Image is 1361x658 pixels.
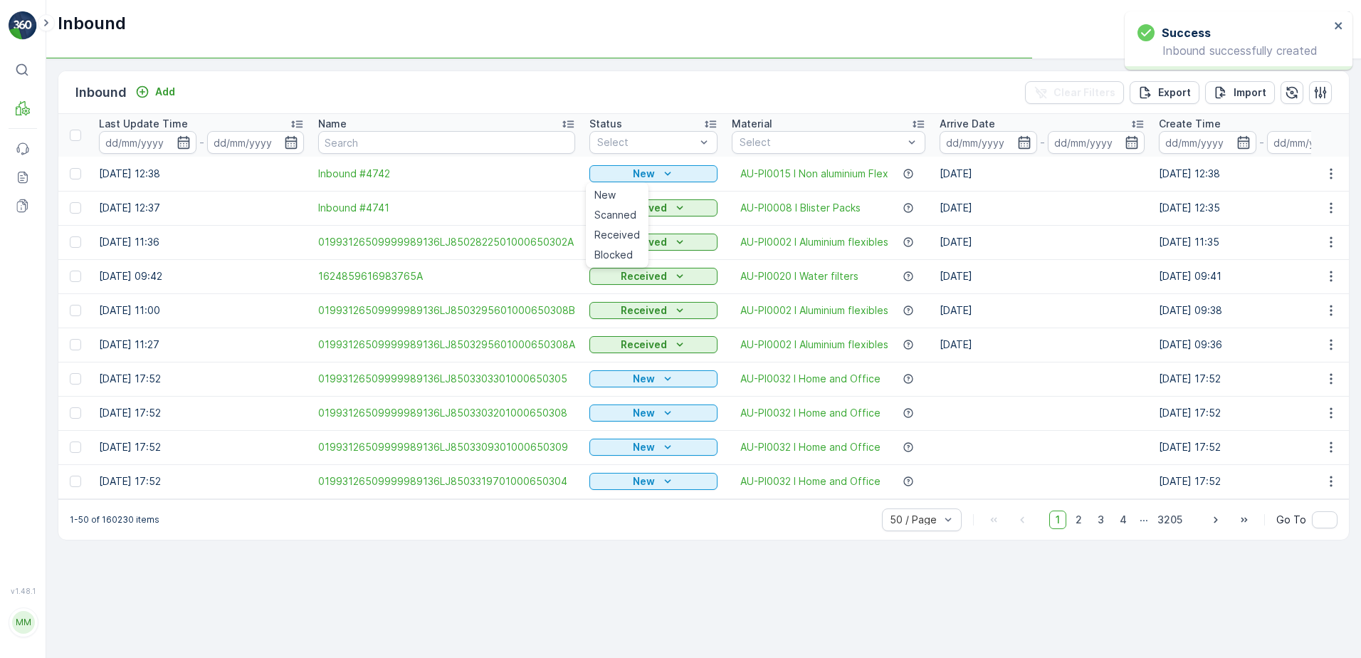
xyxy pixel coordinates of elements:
span: Last Weight : [12,351,80,363]
td: [DATE] 17:52 [92,430,311,464]
p: Name [318,117,347,131]
a: Inbound #4741 [318,201,575,215]
div: Toggle Row Selected [70,373,81,385]
div: Toggle Row Selected [70,271,81,282]
td: [DATE] 09:42 [92,259,311,293]
span: 01993126509999989136LJ8502822501000650302A [47,234,304,246]
a: AU-PI0002 I Aluminium flexibles [740,303,888,318]
a: 01993126509999989136LJ8503303301000650305 [318,372,575,386]
span: v 1.48.1 [9,587,37,595]
div: Toggle Row Selected [70,168,81,179]
p: Clear Filters [1053,85,1115,100]
a: AU-PI0002 I Aluminium flexibles [740,338,888,352]
span: New [594,188,616,202]
p: Export [1158,85,1191,100]
p: Import [1234,85,1266,100]
p: Material [732,117,772,131]
button: Received [589,199,718,216]
a: AU-PI0032 I Home and Office [740,372,881,386]
span: 0 kg [80,351,101,363]
a: AU-PI0032 I Home and Office [740,474,881,489]
button: MM [9,598,37,647]
a: 01993126509999989136LJ8503295601000650308A [318,338,575,352]
img: logo [9,11,37,40]
p: Add [155,85,175,99]
td: [DATE] [932,259,1152,293]
a: 01993126509999989136LJ8503309301000650309 [318,440,575,454]
td: [DATE] 12:37 [92,191,311,225]
input: dd/mm/yyyy [1048,131,1145,154]
input: dd/mm/yyyy [1159,131,1256,154]
span: 4 [1113,511,1133,529]
div: Toggle Row Selected [70,339,81,350]
div: MM [12,611,35,634]
p: ... [1140,511,1148,529]
span: Scanned [594,208,636,222]
td: [DATE] 17:52 [92,362,311,396]
button: Received [589,234,718,251]
a: AU-PI0008 I Blister Packs [740,201,861,215]
a: AU-PI0002 I Aluminium flexibles [740,235,888,249]
td: [DATE] [932,328,1152,362]
a: 01993126509999989136LJ8502822501000650302A [318,235,575,249]
button: New [589,404,718,422]
span: 2 [1069,511,1088,529]
td: [DATE] 12:38 [92,157,311,191]
span: AU-PI0002 I Aluminium flexibles [88,304,249,316]
td: [DATE] [932,293,1152,328]
span: 01993126509999989136LJ8503303201000650308 [318,406,575,420]
p: New [633,474,655,489]
a: 01993126509999989136LJ8503319701000650304 [318,474,575,489]
a: 1624859616983765A [318,269,575,283]
td: [DATE] 17:52 [92,396,311,430]
p: - [1259,134,1264,151]
button: New [589,165,718,182]
p: Status [589,117,622,131]
span: Received [594,228,640,242]
p: Arrive Date [940,117,995,131]
a: Inbound #4742 [318,167,575,181]
a: AU-PI0032 I Home and Office [740,406,881,420]
input: dd/mm/yyyy [940,131,1037,154]
div: Toggle Row Selected [70,407,81,419]
input: dd/mm/yyyy [207,131,305,154]
a: AU-PI0032 I Home and Office [740,440,881,454]
p: Received [621,269,667,283]
td: [DATE] 11:27 [92,328,311,362]
button: Export [1130,81,1199,104]
h3: Success [1162,24,1211,41]
button: close [1334,20,1344,33]
div: Toggle Row Selected [70,442,81,453]
span: Arrive Date : [12,257,75,269]
a: 01993126509999989136LJ8503295601000650308B [318,303,575,318]
div: Toggle Row Selected [70,236,81,248]
div: Toggle Row Selected [70,305,81,316]
span: [DATE] [75,257,109,269]
button: Add [130,83,181,100]
p: - [1040,134,1045,151]
span: 1 [1049,511,1066,529]
a: AU-PI0020 I Water filters [740,269,858,283]
p: New [633,406,655,420]
p: Received [621,303,667,318]
div: Toggle Row Selected [70,202,81,214]
span: Material Type : [12,304,88,316]
button: Received [589,336,718,353]
p: New [633,440,655,454]
p: Inbound [75,83,127,103]
input: Search [318,131,575,154]
span: 6.28 kg [80,281,117,293]
span: 3 [1091,511,1110,529]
